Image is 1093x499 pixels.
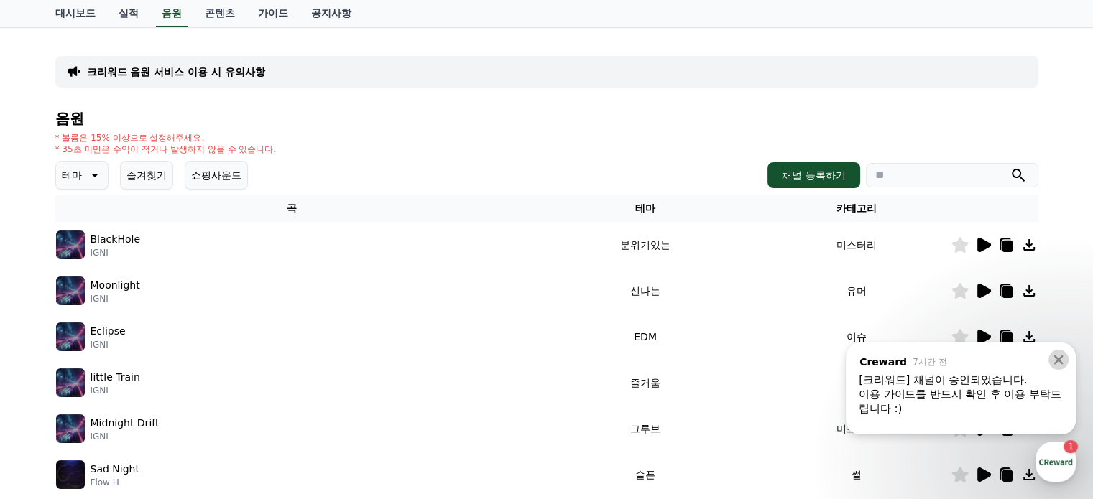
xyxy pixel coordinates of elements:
p: IGNI [91,431,160,442]
a: 설정 [185,380,276,416]
td: 썰 [762,360,951,406]
img: music [56,276,85,305]
th: 테마 [528,195,762,222]
p: 테마 [62,165,82,185]
td: 유머 [762,268,951,314]
img: music [56,368,85,397]
td: EDM [528,314,762,360]
p: * 35초 미만은 수익이 적거나 발생하지 않을 수 있습니다. [55,144,277,155]
p: IGNI [91,385,140,396]
span: 1 [146,379,151,391]
p: BlackHole [91,232,140,247]
td: 슬픈 [528,452,762,498]
button: 테마 [55,161,109,190]
td: 분위기있는 [528,222,762,268]
p: Flow H [91,477,139,488]
td: 미스터리 [762,406,951,452]
td: 이슈 [762,314,951,360]
td: 썰 [762,452,951,498]
td: 즐거움 [528,360,762,406]
p: Eclipse [91,324,126,339]
p: Moonlight [91,278,140,293]
a: 크리워드 음원 서비스 이용 시 유의사항 [87,65,265,79]
th: 곡 [55,195,529,222]
img: music [56,322,85,351]
p: Midnight Drift [91,416,160,431]
p: IGNI [91,247,140,258]
button: 즐겨찾기 [120,161,173,190]
p: * 볼륨은 15% 이상으로 설정해주세요. [55,132,277,144]
h4: 음원 [55,111,1038,126]
span: 홈 [45,401,54,413]
a: 홈 [4,380,95,416]
button: 쇼핑사운드 [185,161,248,190]
p: IGNI [91,293,140,304]
button: 채널 등록하기 [767,162,859,188]
td: 미스터리 [762,222,951,268]
span: 설정 [222,401,239,413]
a: 1대화 [95,380,185,416]
span: 대화 [132,402,149,414]
p: IGNI [91,339,126,350]
th: 카테고리 [762,195,951,222]
td: 신나는 [528,268,762,314]
img: music [56,460,85,489]
p: Sad Night [91,462,139,477]
img: music [56,414,85,443]
p: little Train [91,370,140,385]
img: music [56,230,85,259]
td: 그루브 [528,406,762,452]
